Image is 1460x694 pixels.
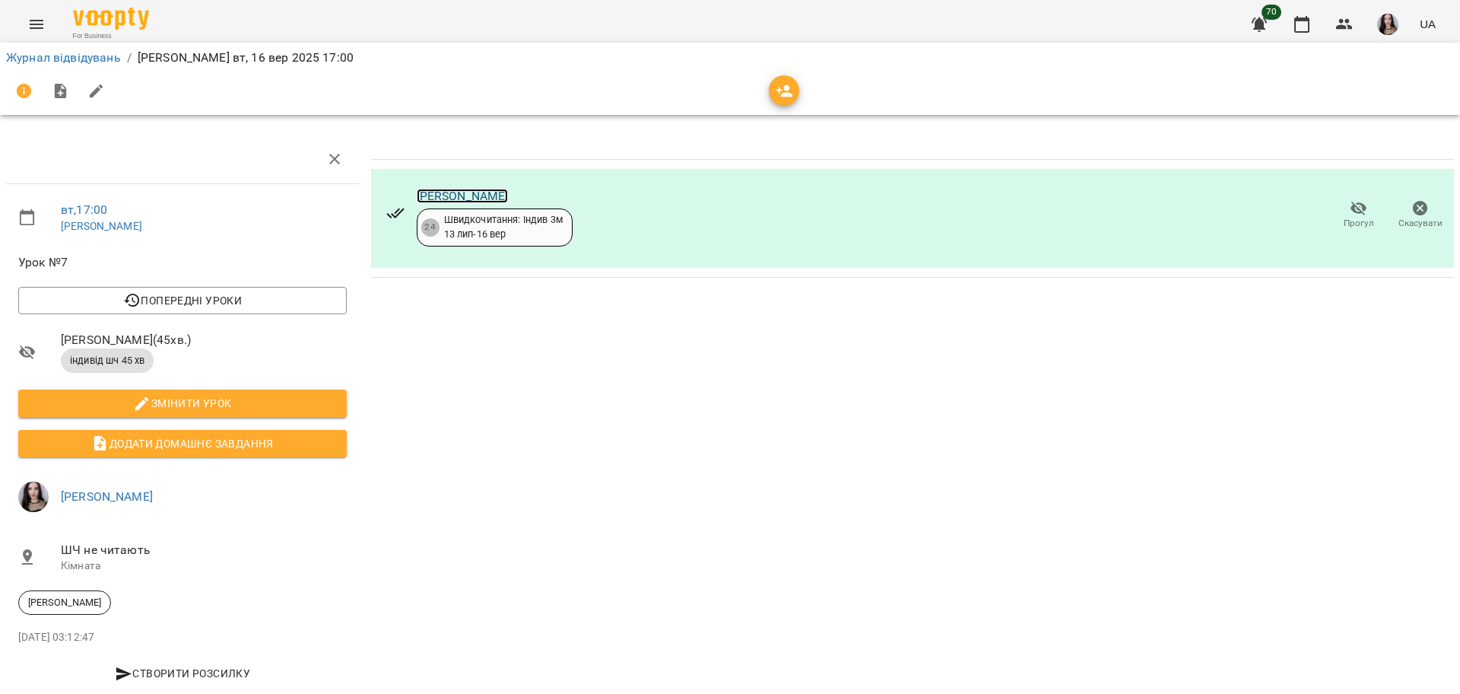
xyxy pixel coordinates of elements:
div: [PERSON_NAME] [18,591,111,615]
nav: breadcrumb [6,49,1454,67]
div: Швидкочитання: Індив 3м 13 лип - 16 вер [444,213,563,241]
span: Прогул [1344,217,1374,230]
span: індивід шч 45 хв [61,354,154,368]
button: Змінити урок [18,390,347,417]
a: вт , 17:00 [61,202,107,217]
span: ШЧ не читають [61,541,347,559]
img: 23d2127efeede578f11da5c146792859.jpg [18,482,49,512]
p: Кімната [61,559,347,574]
button: Прогул [1328,194,1389,237]
a: [PERSON_NAME] [417,189,509,203]
span: Створити розсилку [24,664,341,683]
button: Створити розсилку [18,660,347,687]
p: [DATE] 03:12:47 [18,630,347,645]
a: Журнал відвідувань [6,50,121,65]
img: Voopty Logo [73,8,149,30]
p: [PERSON_NAME] вт, 16 вер 2025 17:00 [138,49,354,67]
div: 24 [421,218,440,237]
span: Попередні уроки [30,291,335,310]
span: Додати домашнє завдання [30,435,335,453]
span: [PERSON_NAME] [19,596,110,610]
li: / [127,49,132,67]
a: [PERSON_NAME] [61,220,142,232]
button: Menu [18,6,55,43]
span: UA [1420,16,1436,32]
button: UA [1414,10,1442,38]
a: [PERSON_NAME] [61,489,153,504]
span: Скасувати [1398,217,1443,230]
span: [PERSON_NAME] ( 45 хв. ) [61,331,347,349]
button: Скасувати [1389,194,1451,237]
img: 23d2127efeede578f11da5c146792859.jpg [1377,14,1398,35]
span: 70 [1262,5,1281,20]
button: Додати домашнє завдання [18,430,347,457]
span: For Business [73,31,149,41]
button: Попередні уроки [18,287,347,314]
span: Урок №7 [18,253,347,272]
span: Змінити урок [30,394,335,412]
